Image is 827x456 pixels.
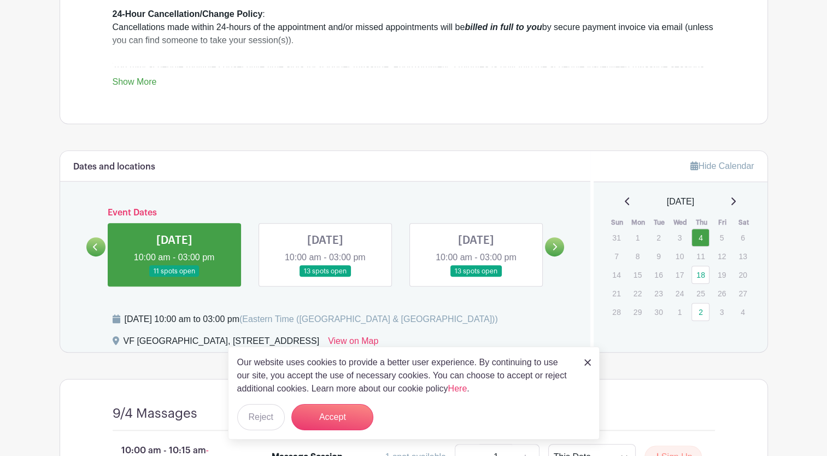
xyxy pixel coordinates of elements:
a: Here [448,384,467,393]
th: Tue [649,217,670,228]
p: 31 [607,229,625,246]
p: Our website uses cookies to provide a better user experience. By continuing to use our site, you ... [237,356,573,395]
button: Accept [291,404,373,430]
th: Mon [628,217,649,228]
p: 19 [713,266,731,283]
p: 21 [607,285,625,302]
span: [DATE] [667,195,694,208]
p: 1 [671,303,689,320]
img: close_button-5f87c8562297e5c2d7936805f587ecaba9071eb48480494691a3f1689db116b3.svg [584,359,591,366]
p: 2 [649,229,667,246]
p: 14 [607,266,625,283]
p: 8 [629,248,647,265]
p: 30 [649,303,667,320]
p: 5 [713,229,731,246]
p: 10 [671,248,689,265]
a: View on Map [328,335,378,352]
p: 29 [629,303,647,320]
div: VF [GEOGRAPHIC_DATA], [STREET_ADDRESS] [124,335,320,352]
p: 25 [691,285,709,302]
p: 26 [713,285,731,302]
th: Wed [670,217,691,228]
p: 13 [734,248,752,265]
p: 15 [629,266,647,283]
a: 2 [691,303,709,321]
th: Sat [733,217,754,228]
a: 4 [691,229,709,247]
th: Thu [691,217,712,228]
p: 9 [649,248,667,265]
p: 17 [671,266,689,283]
th: Sun [607,217,628,228]
p: 6 [734,229,752,246]
h6: Event Dates [105,208,546,218]
span: (Eastern Time ([GEOGRAPHIC_DATA] & [GEOGRAPHIC_DATA])) [239,314,498,324]
p: 24 [671,285,689,302]
p: 11 [691,248,709,265]
p: 20 [734,266,752,283]
h4: 9/4 Massages [113,406,197,422]
p: 4 [734,303,752,320]
a: Hide Calendar [690,161,754,171]
p: 23 [649,285,667,302]
h6: Dates and locations [73,162,155,172]
p: 7 [607,248,625,265]
a: Show More [113,77,157,91]
p: 3 [713,303,731,320]
p: 16 [649,266,667,283]
button: Reject [237,404,285,430]
p: 12 [713,248,731,265]
a: 18 [691,266,709,284]
div: [DATE] 10:00 am to 03:00 pm [125,313,498,326]
p: 28 [607,303,625,320]
p: 1 [629,229,647,246]
p: 22 [629,285,647,302]
th: Fri [712,217,734,228]
p: 27 [734,285,752,302]
p: 3 [671,229,689,246]
strong: 24-Hour Cancellation/Change Policy [113,9,263,19]
em: billed in full to you [465,22,542,32]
